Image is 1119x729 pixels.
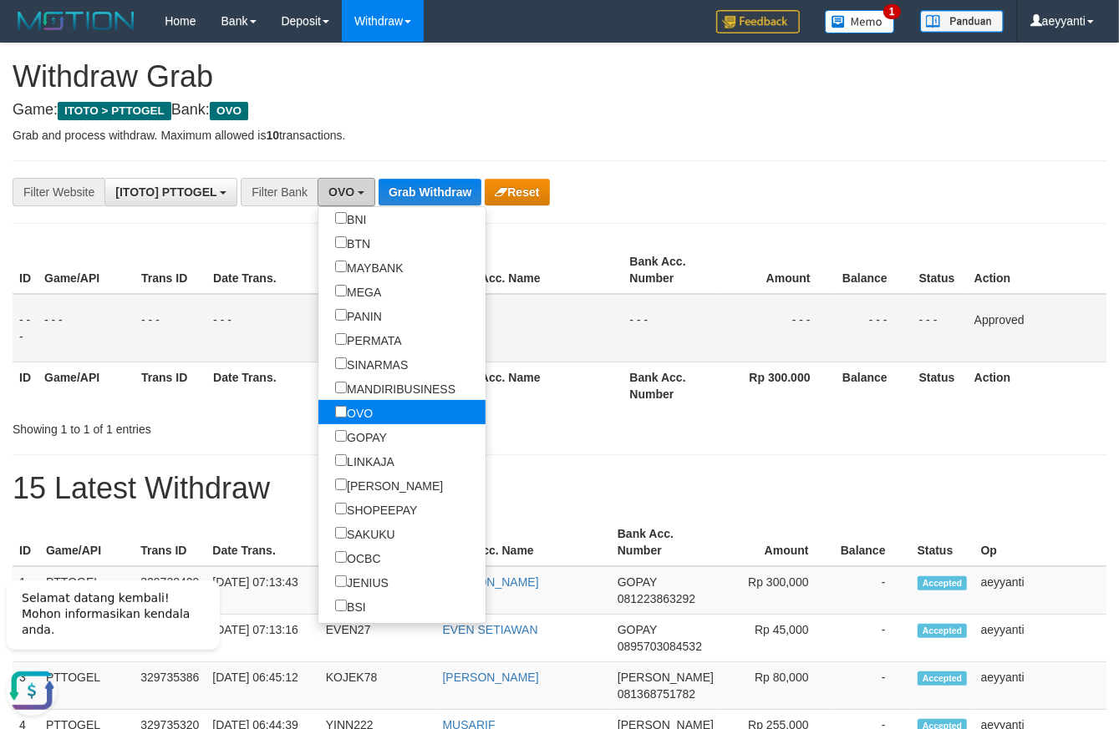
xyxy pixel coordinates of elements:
[206,615,318,662] td: [DATE] 07:13:16
[968,294,1106,362] td: Approved
[720,566,834,615] td: Rp 300,000
[318,424,404,448] label: GOPAY
[13,472,1106,505] h1: 15 Latest Withdraw
[720,662,834,710] td: Rp 80,000
[836,362,913,409] th: Balance
[335,454,347,466] input: LINKAJA
[13,102,1106,119] h4: Game: Bank:
[720,246,836,294] th: Amount
[335,212,347,224] input: BNI
[720,615,834,662] td: Rp 45,000
[618,640,702,653] span: Copy 0895703084532 to clipboard
[318,448,411,473] label: LINKAJA
[241,178,318,206] div: Filter Bank
[442,246,623,294] th: Bank Acc. Name
[379,179,481,205] button: Grab Withdraw
[834,566,911,615] td: -
[318,497,434,521] label: SHOPEEPAY
[623,362,720,409] th: Bank Acc. Number
[13,127,1106,144] p: Grab and process withdraw. Maximum allowed is transactions.
[318,376,472,400] label: MANDIRIBUSINESS
[335,406,347,418] input: OVO
[104,178,237,206] button: [ITOTO] PTTOGEL
[135,362,206,409] th: Trans ID
[13,362,38,409] th: ID
[968,362,1106,409] th: Action
[318,618,424,642] label: DANAMON
[318,352,425,376] label: SINARMAS
[443,575,539,589] a: [PERSON_NAME]
[335,309,347,321] input: PANIN
[335,503,347,514] input: SHOPEEPAY
[720,362,836,409] th: Rp 300.000
[319,662,436,710] td: KOJEK78
[913,246,968,294] th: Status
[13,519,39,566] th: ID
[318,400,389,424] label: OVO
[38,294,135,362] td: - - -
[13,294,38,362] td: - - -
[443,671,539,684] a: [PERSON_NAME]
[918,576,968,590] span: Accepted
[623,246,720,294] th: Bank Acc. Number
[22,31,190,76] span: Selamat datang kembali! Mohon informasikan kendala anda.
[58,102,171,120] span: ITOTO > PTTOGEL
[618,687,695,701] span: Copy 081368751782 to clipboard
[319,615,436,662] td: EVEN27
[318,255,420,279] label: MAYBANK
[206,362,324,409] th: Date Trans.
[210,102,248,120] span: OVO
[825,10,895,33] img: Button%20Memo.svg
[335,600,347,611] input: BSI
[335,333,347,345] input: PERMATA
[335,430,347,442] input: GOPAY
[974,519,1106,566] th: Op
[485,179,549,205] button: Reset
[206,519,318,566] th: Date Trans.
[623,294,720,362] td: - - -
[7,105,57,155] button: Open LiveChat chat widget
[135,294,206,362] td: - - -
[318,279,398,303] label: MEGA
[335,261,347,272] input: MAYBANK
[883,4,901,19] span: 1
[318,570,405,594] label: JENIUS
[720,519,834,566] th: Amount
[611,519,720,566] th: Bank Acc. Number
[328,185,354,199] span: OVO
[436,519,611,566] th: Bank Acc. Name
[720,294,836,362] td: - - -
[266,129,279,142] strong: 10
[335,527,347,539] input: SAKUKU
[38,362,135,409] th: Game/API
[913,294,968,362] td: - - -
[968,246,1106,294] th: Action
[335,551,347,563] input: OCBC
[206,662,318,710] td: [DATE] 06:45:12
[918,671,968,686] span: Accepted
[335,478,347,490] input: [PERSON_NAME]
[318,206,383,230] label: BNI
[318,473,460,497] label: [PERSON_NAME]
[335,285,347,296] input: MEGA
[443,623,538,636] a: EVEN SETIAWAN
[442,362,623,409] th: Bank Acc. Name
[836,246,913,294] th: Balance
[318,521,412,545] label: SAKUKU
[13,414,454,438] div: Showing 1 to 1 of 1 entries
[13,178,104,206] div: Filter Website
[335,357,347,369] input: SINARMAS
[318,545,397,570] label: OCBC
[134,519,206,566] th: Trans ID
[974,615,1106,662] td: aeyyanti
[318,230,387,255] label: BTN
[318,594,383,618] label: BSI
[836,294,913,362] td: - - -
[974,662,1106,710] td: aeyyanti
[920,10,1004,33] img: panduan.png
[618,592,695,605] span: Copy 081223863292 to clipboard
[206,566,318,615] td: [DATE] 07:13:43
[318,303,399,327] label: PANIN
[38,246,135,294] th: Game/API
[911,519,974,566] th: Status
